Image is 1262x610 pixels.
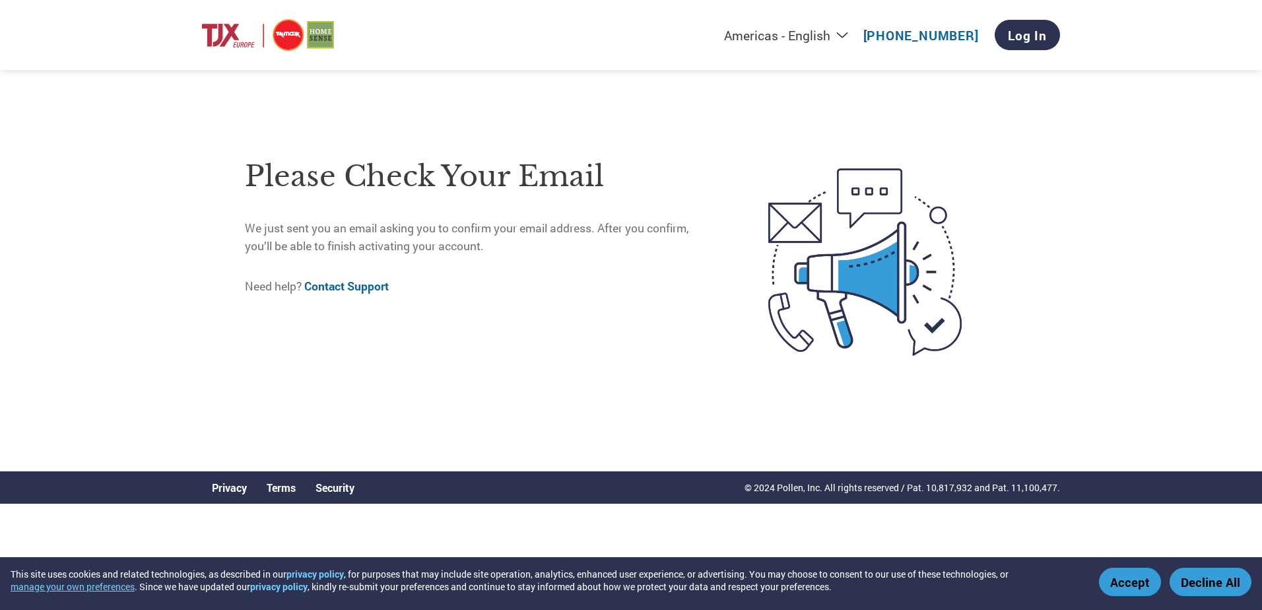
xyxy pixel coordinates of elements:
[11,568,1080,593] div: This site uses cookies and related technologies, as described in our , for purposes that may incl...
[245,155,713,198] h1: Please check your email
[995,20,1060,50] a: Log In
[212,481,247,494] a: Privacy
[315,481,354,494] a: Security
[202,17,334,53] img: TJX Europe
[1170,568,1251,596] button: Decline All
[245,278,713,295] p: Need help?
[267,481,296,494] a: Terms
[304,279,389,294] a: Contact Support
[745,481,1060,494] p: © 2024 Pollen, Inc. All rights reserved / Pat. 10,817,932 and Pat. 11,100,477.
[250,580,308,593] a: privacy policy
[1099,568,1161,596] button: Accept
[863,27,979,44] a: [PHONE_NUMBER]
[245,220,713,255] p: We just sent you an email asking you to confirm your email address. After you confirm, you’ll be ...
[713,145,1017,380] img: open-email
[286,568,344,580] a: privacy policy
[11,580,135,593] button: manage your own preferences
